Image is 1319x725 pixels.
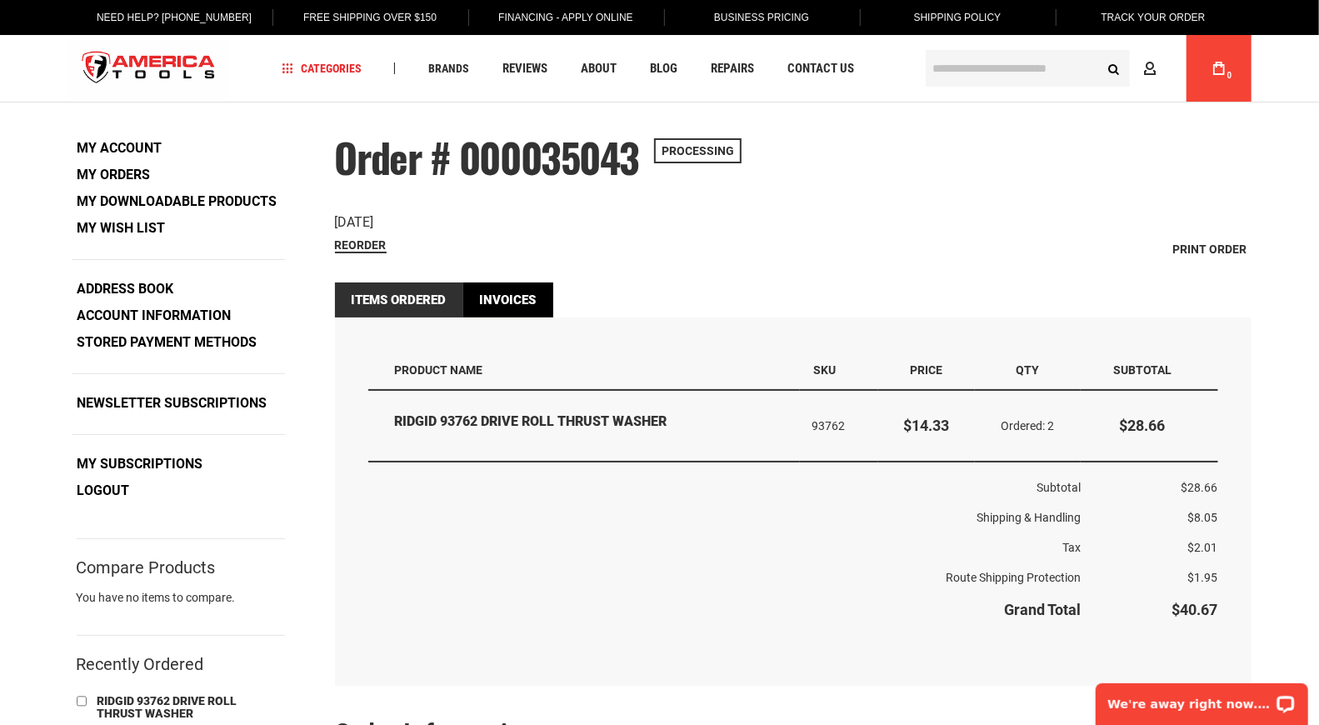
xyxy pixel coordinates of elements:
[650,62,677,75] span: Blog
[1169,237,1252,262] a: Print Order
[97,694,237,720] span: RIDGID 93762 DRIVE ROLL THRUST WASHER
[573,57,624,80] a: About
[77,560,216,575] strong: Compare Products
[335,282,463,317] strong: Items Ordered
[335,238,387,252] span: Reorder
[68,37,230,100] img: America Tools
[642,57,685,80] a: Blog
[975,351,1082,390] th: Qty
[368,462,1082,502] th: Subtotal
[335,127,640,187] span: Order # 000035043
[903,417,949,434] span: $14.33
[72,478,136,503] a: Logout
[914,12,1002,23] span: Shipping Policy
[780,57,862,80] a: Contact Us
[428,62,469,74] span: Brands
[878,351,974,390] th: Price
[368,532,1082,562] th: Tax
[1048,419,1055,432] span: 2
[703,57,762,80] a: Repairs
[1227,71,1232,80] span: 0
[1173,242,1247,256] span: Print Order
[800,351,878,390] th: SKU
[72,330,263,355] a: Stored Payment Methods
[368,351,800,390] th: Product Name
[274,57,369,80] a: Categories
[72,452,209,477] a: My Subscriptions
[368,562,1082,592] th: Route Shipping Protection
[72,136,168,161] a: My Account
[502,62,547,75] span: Reviews
[1203,35,1235,102] a: 0
[72,216,172,241] a: My Wish List
[1119,417,1165,434] span: $28.66
[1182,481,1218,494] span: $28.66
[77,167,151,182] strong: My Orders
[1188,571,1218,584] span: $1.95
[368,502,1082,532] th: Shipping & Handling
[93,692,260,724] a: RIDGID 93762 DRIVE ROLL THRUST WASHER
[282,62,362,74] span: Categories
[68,37,230,100] a: store logo
[72,277,180,302] a: Address Book
[1081,351,1217,390] th: Subtotal
[335,214,374,230] span: [DATE]
[800,391,878,462] td: 93762
[711,62,754,75] span: Repairs
[77,589,285,622] div: You have no items to compare.
[1004,601,1081,618] strong: Grand Total
[654,138,742,163] span: Processing
[72,391,273,416] a: Newsletter Subscriptions
[463,282,553,317] a: Invoices
[581,62,617,75] span: About
[77,654,204,674] strong: Recently Ordered
[787,62,854,75] span: Contact Us
[72,162,157,187] a: My Orders
[72,303,237,328] a: Account Information
[1188,511,1218,524] span: $8.05
[495,57,555,80] a: Reviews
[1188,541,1218,554] span: $2.01
[421,57,477,80] a: Brands
[1002,419,1048,432] span: Ordered
[1098,52,1130,84] button: Search
[335,238,387,253] a: Reorder
[1172,601,1218,618] span: $40.67
[395,412,788,432] strong: RIDGID 93762 DRIVE ROLL THRUST WASHER
[72,189,283,214] a: My Downloadable Products
[1085,672,1319,725] iframe: LiveChat chat widget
